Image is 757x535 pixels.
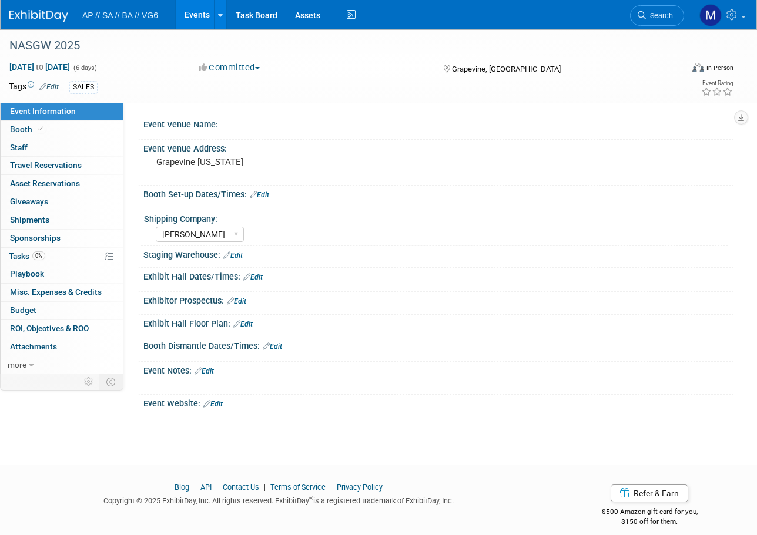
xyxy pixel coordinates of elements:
a: Attachments [1,338,123,356]
div: Exhibit Hall Dates/Times: [143,268,733,283]
a: Staff [1,139,123,157]
a: Contact Us [223,483,259,492]
span: Attachments [10,342,57,351]
span: Shipments [10,215,49,224]
a: Edit [233,320,253,328]
a: Giveaways [1,193,123,211]
a: Blog [175,483,189,492]
div: Event Notes: [143,362,733,377]
a: more [1,356,123,374]
span: (6 days) [72,64,97,72]
a: Terms of Service [270,483,326,492]
span: Giveaways [10,197,48,206]
span: Travel Reservations [10,160,82,170]
a: Playbook [1,265,123,283]
span: | [261,483,269,492]
span: Staff [10,143,28,152]
img: Mike Gilmore [699,4,722,26]
pre: Grapevine [US_STATE] [156,157,376,167]
a: Edit [195,367,214,375]
a: Edit [203,400,223,408]
div: Booth Set-up Dates/Times: [143,186,733,201]
a: Budget [1,302,123,319]
a: Sponsorships [1,230,123,247]
td: Tags [9,80,59,94]
span: ROI, Objectives & ROO [10,324,89,333]
span: AP // SA // BA // VG6 [82,11,158,20]
td: Toggle Event Tabs [99,374,123,389]
span: Grapevine, [GEOGRAPHIC_DATA] [452,65,561,73]
a: Booth [1,121,123,139]
div: Event Venue Address: [143,140,733,154]
span: | [213,483,221,492]
span: more [8,360,26,369]
span: Event Information [10,106,76,116]
a: Tasks0% [1,248,123,265]
div: Event Format [628,61,734,79]
div: Event Website: [143,395,733,410]
div: Event Venue Name: [143,116,733,130]
span: Booth [10,125,46,134]
span: Misc. Expenses & Credits [10,287,102,297]
a: Travel Reservations [1,157,123,174]
div: $150 off for them. [565,517,733,527]
span: Sponsorships [10,233,61,243]
a: Refer & Earn [611,484,688,502]
a: Edit [227,297,246,305]
button: Committed [195,62,264,74]
a: Asset Reservations [1,175,123,193]
span: Asset Reservations [10,179,80,188]
span: [DATE] [DATE] [9,62,71,72]
div: Exhibitor Prospectus: [143,292,733,307]
div: SALES [69,81,98,93]
a: Edit [263,342,282,351]
div: Exhibit Hall Floor Plan: [143,315,733,330]
i: Booth reservation complete [38,126,43,132]
span: Playbook [10,269,44,278]
div: Copyright © 2025 ExhibitDay, Inc. All rights reserved. ExhibitDay is a registered trademark of Ex... [9,493,548,506]
a: Search [630,5,684,26]
a: Edit [243,273,263,281]
a: Edit [39,83,59,91]
span: Tasks [9,251,45,261]
div: $500 Amazon gift card for you, [565,499,733,526]
a: Edit [223,251,243,260]
span: Search [646,11,673,20]
a: Event Information [1,103,123,120]
img: Format-Inperson.png [692,63,704,72]
sup: ® [309,495,313,502]
span: Budget [10,305,36,315]
a: Misc. Expenses & Credits [1,284,123,301]
span: | [191,483,199,492]
div: In-Person [706,63,733,72]
span: 0% [32,251,45,260]
a: Edit [250,191,269,199]
a: Privacy Policy [337,483,383,492]
div: Shipping Company: [144,210,728,225]
a: Shipments [1,211,123,229]
div: Event Rating [701,80,733,86]
div: NASGW 2025 [5,35,672,56]
td: Personalize Event Tab Strip [79,374,99,389]
a: API [200,483,212,492]
a: ROI, Objectives & ROO [1,320,123,338]
span: | [327,483,335,492]
span: to [34,62,45,72]
div: Staging Warehouse: [143,246,733,261]
img: ExhibitDay [9,10,68,22]
div: Booth Dismantle Dates/Times: [143,337,733,352]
